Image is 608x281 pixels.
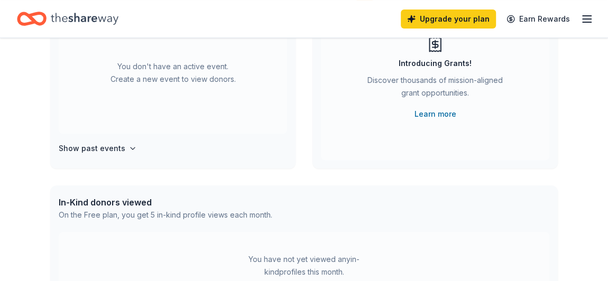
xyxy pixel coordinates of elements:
div: You don't have an active event. Create a new event to view donors. [59,12,287,134]
a: Learn more [414,108,456,120]
a: Earn Rewards [500,10,576,29]
div: Introducing Grants! [399,57,472,70]
div: In-Kind donors viewed [59,196,272,209]
div: On the Free plan, you get 5 in-kind profile views each month. [59,209,272,221]
a: Upgrade your plan [401,10,496,29]
div: Discover thousands of mission-aligned grant opportunities. [363,74,507,104]
div: You have not yet viewed any in-kind profiles this month. [238,253,370,278]
button: Show past events [59,142,137,155]
a: Home [17,6,118,31]
h4: Show past events [59,142,125,155]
